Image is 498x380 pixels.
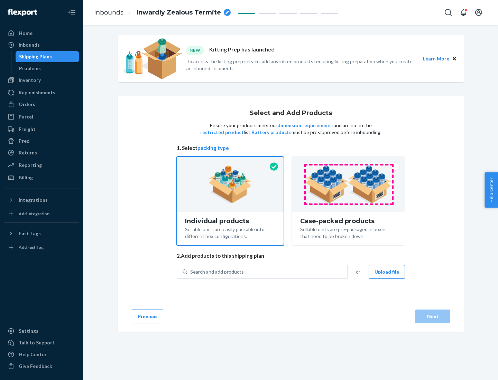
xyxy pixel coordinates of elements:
a: Inventory [4,75,79,86]
button: Next [415,310,450,323]
a: Inbounds [94,9,123,16]
div: Search and add products [190,268,244,275]
p: Ensure your products meet our and are not in the list. must be pre-approved before inbounding. [200,122,382,136]
div: Billing [19,174,33,181]
a: Shipping Plans [16,51,79,62]
div: Next [421,313,444,320]
p: To access the kitting prep service, add any kitted products requiring kitting preparation when yo... [186,58,417,72]
button: Open notifications [456,6,470,19]
div: Prep [19,137,29,144]
a: Returns [4,147,79,158]
a: Parcel [4,111,79,122]
a: Prep [4,135,79,146]
div: Orders [19,101,35,108]
button: Fast Tags [4,228,79,239]
button: Help Center [485,172,498,208]
a: Orders [4,99,79,110]
div: Give Feedback [19,363,52,370]
a: Settings [4,325,79,336]
h1: Select and Add Products [250,110,332,117]
div: Integrations [19,197,48,203]
img: Flexport logo [8,9,37,16]
p: Kitting Prep has launched [209,46,275,55]
a: Talk to Support [4,337,79,348]
a: Freight [4,124,79,135]
span: Inwardly Zealous Termite [137,8,221,17]
a: Add Fast Tag [4,242,79,253]
div: Talk to Support [19,339,55,346]
button: Open Search Box [441,6,455,19]
button: Integrations [4,194,79,206]
ol: breadcrumbs [89,2,236,23]
button: restricted product [200,129,244,136]
button: Upload file [369,265,405,279]
div: Freight [19,126,36,133]
a: Home [4,28,79,39]
div: Inventory [19,77,41,84]
a: Inbounds [4,39,79,50]
a: Problems [16,63,79,74]
a: Add Integration [4,208,79,219]
button: Close Navigation [65,6,79,19]
button: Battery products [251,129,292,136]
a: Reporting [4,160,79,171]
div: Shipping Plans [19,53,52,60]
div: Problems [19,65,41,72]
div: Returns [19,149,37,156]
a: Help Center [4,349,79,360]
img: individual-pack.facf35554cb0f1810c75b2bd6df2d64e.png [209,165,252,203]
div: Replenishments [19,89,55,96]
div: Sellable units are pre-packaged in boxes that need to be broken down. [300,225,397,240]
div: Parcel [19,113,33,120]
div: Home [19,30,33,37]
div: Add Fast Tag [19,244,44,250]
button: Previous [132,310,163,323]
div: Help Center [19,351,47,358]
button: packing type [197,144,229,152]
img: case-pack.59cecea509d18c883b923b81aeac6d0b.png [305,165,391,203]
span: 1. Select [177,144,405,152]
div: Case-packed products [300,218,397,225]
div: Individual products [185,218,275,225]
button: Give Feedback [4,361,79,372]
div: Sellable units are easily packable into different box configurations. [185,225,275,240]
button: dimension requirements [277,122,334,129]
a: Billing [4,172,79,183]
button: Close [451,55,458,63]
span: or [356,268,360,275]
button: Open account menu [472,6,486,19]
div: Fast Tags [19,230,41,237]
span: 2. Add products to this shipping plan [177,252,405,259]
div: Settings [19,327,38,334]
div: Add Integration [19,211,49,217]
a: Replenishments [4,87,79,98]
div: NEW [186,46,204,55]
button: Learn More [423,55,449,63]
div: Inbounds [19,41,40,48]
div: Reporting [19,162,42,169]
